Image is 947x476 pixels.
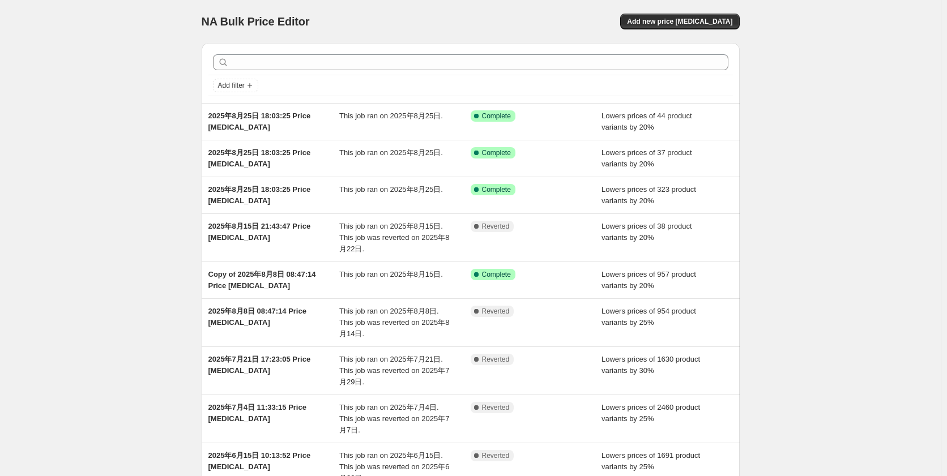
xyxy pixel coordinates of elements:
[208,355,311,375] span: 2025年7月21日 17:23:05 Price [MEDICAL_DATA]
[208,148,311,168] span: 2025年8月25日 18:03:25 Price [MEDICAL_DATA]
[339,148,443,157] span: This job ran on 2025年8月25日.
[482,403,510,412] span: Reverted
[602,185,696,205] span: Lowers prices of 323 product variants by 20%
[208,403,306,423] span: 2025年7月4日 11:33:15 Price [MEDICAL_DATA]
[482,451,510,460] span: Reverted
[208,185,311,205] span: 2025年8月25日 18:03:25 Price [MEDICAL_DATA]
[620,14,739,29] button: Add new price [MEDICAL_DATA]
[602,307,696,327] span: Lowers prices of 954 product variants by 25%
[602,112,692,131] span: Lowers prices of 44 product variants by 20%
[482,307,510,316] span: Reverted
[602,451,700,471] span: Lowers prices of 1691 product variants by 25%
[339,307,449,338] span: This job ran on 2025年8月8日. This job was reverted on 2025年8月14日.
[482,270,511,279] span: Complete
[339,403,449,434] span: This job ran on 2025年7月4日. This job was reverted on 2025年7月7日.
[602,222,692,242] span: Lowers prices of 38 product variants by 20%
[339,112,443,120] span: This job ran on 2025年8月25日.
[482,112,511,121] span: Complete
[602,270,696,290] span: Lowers prices of 957 product variants by 20%
[339,270,443,278] span: This job ran on 2025年8月15日.
[602,355,700,375] span: Lowers prices of 1630 product variants by 30%
[482,222,510,231] span: Reverted
[208,222,311,242] span: 2025年8月15日 21:43:47 Price [MEDICAL_DATA]
[208,307,306,327] span: 2025年8月8日 08:47:14 Price [MEDICAL_DATA]
[208,112,311,131] span: 2025年8月25日 18:03:25 Price [MEDICAL_DATA]
[627,17,732,26] span: Add new price [MEDICAL_DATA]
[339,355,449,386] span: This job ran on 2025年7月21日. This job was reverted on 2025年7月29日.
[482,355,510,364] span: Reverted
[213,79,258,92] button: Add filter
[339,222,449,253] span: This job ran on 2025年8月15日. This job was reverted on 2025年8月22日.
[482,185,511,194] span: Complete
[218,81,245,90] span: Add filter
[602,403,700,423] span: Lowers prices of 2460 product variants by 25%
[602,148,692,168] span: Lowers prices of 37 product variants by 20%
[208,451,311,471] span: 2025年6月15日 10:13:52 Price [MEDICAL_DATA]
[202,15,310,28] span: NA Bulk Price Editor
[208,270,316,290] span: Copy of 2025年8月8日 08:47:14 Price [MEDICAL_DATA]
[482,148,511,157] span: Complete
[339,185,443,194] span: This job ran on 2025年8月25日.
